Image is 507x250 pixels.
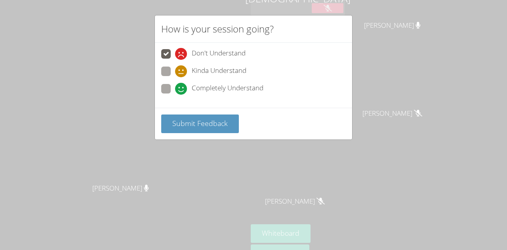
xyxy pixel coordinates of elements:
h2: How is your session going? [161,22,274,36]
span: Submit Feedback [172,118,228,128]
span: Don't Understand [192,48,246,60]
button: Submit Feedback [161,115,239,133]
span: Completely Understand [192,83,263,95]
span: Kinda Understand [192,65,246,77]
